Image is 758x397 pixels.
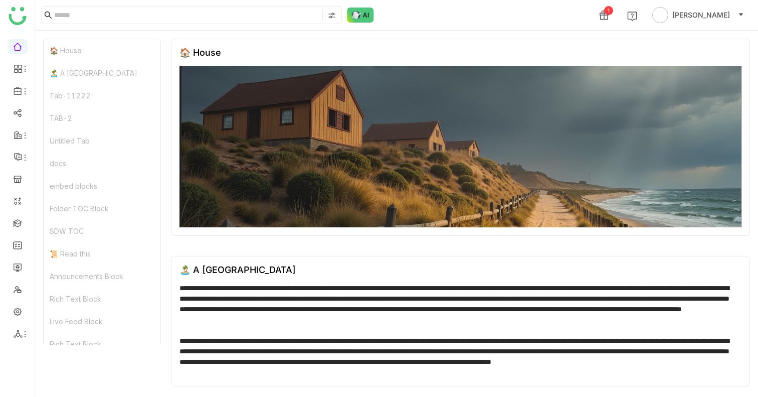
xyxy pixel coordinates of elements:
div: SDW TOC [44,220,160,242]
div: Untitled Tab [44,129,160,152]
div: 📜 Read this [44,242,160,265]
div: 🏠 House [44,39,160,62]
div: 🏝️ A [GEOGRAPHIC_DATA] [44,62,160,84]
div: 1 [604,6,613,15]
div: 🏠 House [179,47,221,58]
img: search-type.svg [328,12,336,20]
div: Rich Text Block [44,288,160,310]
div: Tab-11222 [44,84,160,107]
div: 🏝️ A [GEOGRAPHIC_DATA] [179,264,296,275]
button: [PERSON_NAME] [650,7,746,23]
img: 68553b2292361c547d91f02a [179,66,741,227]
div: TAB-2 [44,107,160,129]
img: avatar [652,7,668,23]
img: logo [9,7,27,25]
div: Folder TOC Block [44,197,160,220]
div: Rich Text Block [44,333,160,355]
div: Live Feed Block [44,310,160,333]
div: docs [44,152,160,175]
div: embed blocks [44,175,160,197]
div: Announcements Block [44,265,160,288]
span: [PERSON_NAME] [672,10,730,21]
img: help.svg [627,11,637,21]
img: ask-buddy-normal.svg [347,8,374,23]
